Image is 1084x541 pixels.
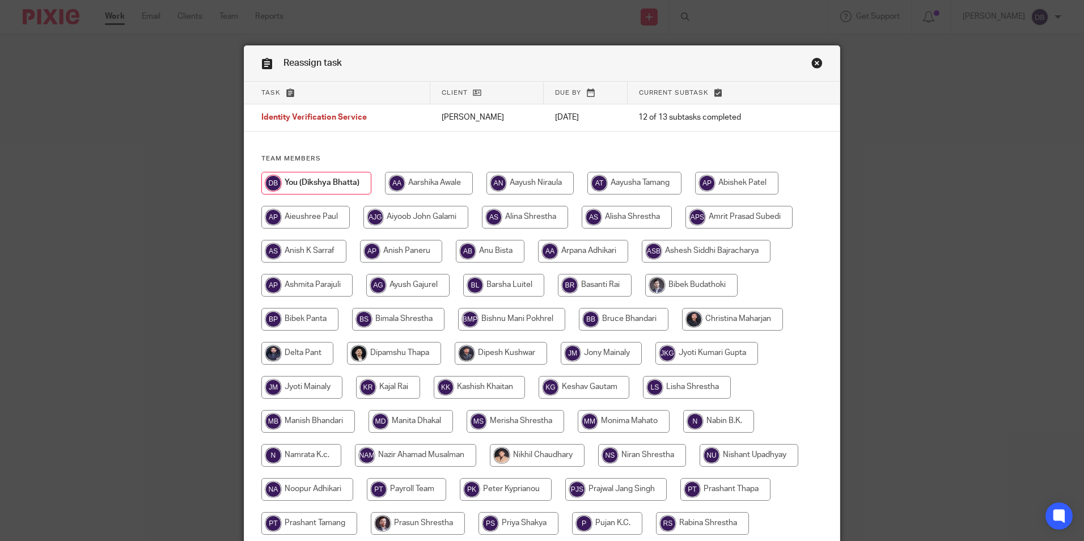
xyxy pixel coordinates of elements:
span: Reassign task [283,58,342,67]
span: Client [442,90,468,96]
h4: Team members [261,154,823,163]
p: [DATE] [555,112,616,123]
span: Task [261,90,281,96]
span: Identity Verification Service [261,114,367,122]
a: Close this dialog window [811,57,823,73]
span: Due by [555,90,581,96]
td: 12 of 13 subtasks completed [627,104,794,132]
span: Current subtask [639,90,709,96]
p: [PERSON_NAME] [442,112,532,123]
